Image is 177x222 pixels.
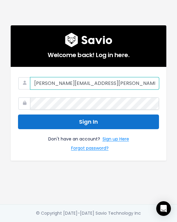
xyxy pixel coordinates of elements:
button: Sign In [18,115,159,129]
input: Your Work Email Address [30,77,159,89]
div: Don't have an account? [18,129,159,153]
div: © Copyright [DATE]-[DATE] Savio Technology Inc [36,209,141,217]
a: Forgot password? [71,144,109,153]
a: Sign up Here [103,135,129,144]
div: Open Intercom Messenger [156,201,171,216]
img: logo600x187.a314fd40982d.png [65,33,112,47]
h5: Welcome back! Log in here. [18,47,159,60]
